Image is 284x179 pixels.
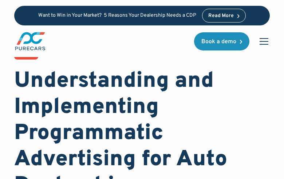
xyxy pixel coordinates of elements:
[14,31,46,51] a: main
[38,13,196,19] p: Want to Win in Your Market? 5 Reasons Your Dealership Needs a CDP
[255,33,270,50] div: menu
[208,13,234,19] div: Read More
[14,31,46,51] img: purecars logo
[202,9,246,23] a: Read More
[201,39,236,45] div: Book a demo
[194,32,249,50] a: Book a demo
